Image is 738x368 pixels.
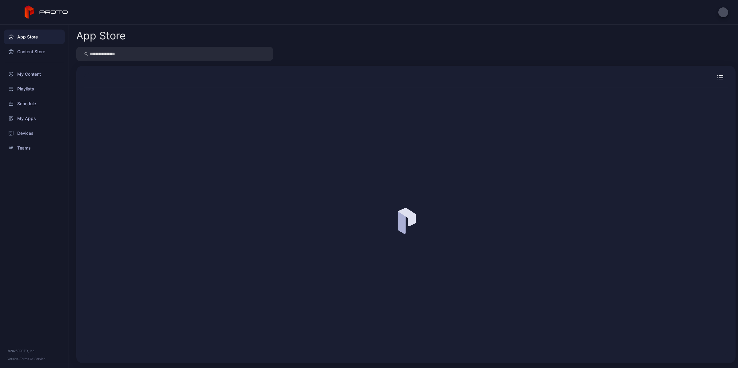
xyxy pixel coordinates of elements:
[20,357,46,361] a: Terms Of Service
[4,141,65,155] a: Teams
[7,348,61,353] div: © 2025 PROTO, Inc.
[4,67,65,82] a: My Content
[4,82,65,96] a: Playlists
[4,96,65,111] a: Schedule
[4,30,65,44] a: App Store
[7,357,20,361] span: Version •
[76,30,126,41] div: App Store
[4,44,65,59] a: Content Store
[4,111,65,126] a: My Apps
[4,126,65,141] a: Devices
